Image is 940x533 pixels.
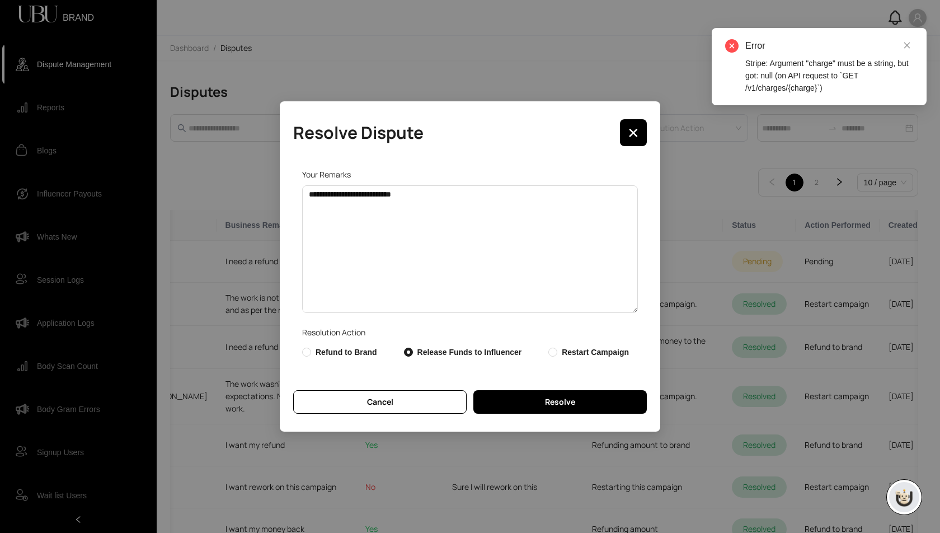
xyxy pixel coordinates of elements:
[293,390,467,414] button: Cancel
[901,39,913,52] a: Close
[473,390,647,414] button: Resolve
[745,39,913,53] div: Error
[367,396,393,408] span: Cancel
[893,486,915,508] img: chatboticon-C4A3G2IU.png
[903,41,911,49] span: close
[413,346,527,358] span: Release Funds to Influencer
[293,123,424,143] h2: Resolve Dispute
[302,169,359,181] label: Your Remarks
[557,346,633,358] span: Restart Campaign
[545,396,575,408] span: Resolve
[725,39,739,53] span: close-circle
[302,326,373,339] label: Resolution Action
[745,57,913,94] div: Stripe: Argument "charge" must be a string, but got: null (on API request to `GET /v1/charges/{ch...
[311,346,382,358] span: Refund to Brand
